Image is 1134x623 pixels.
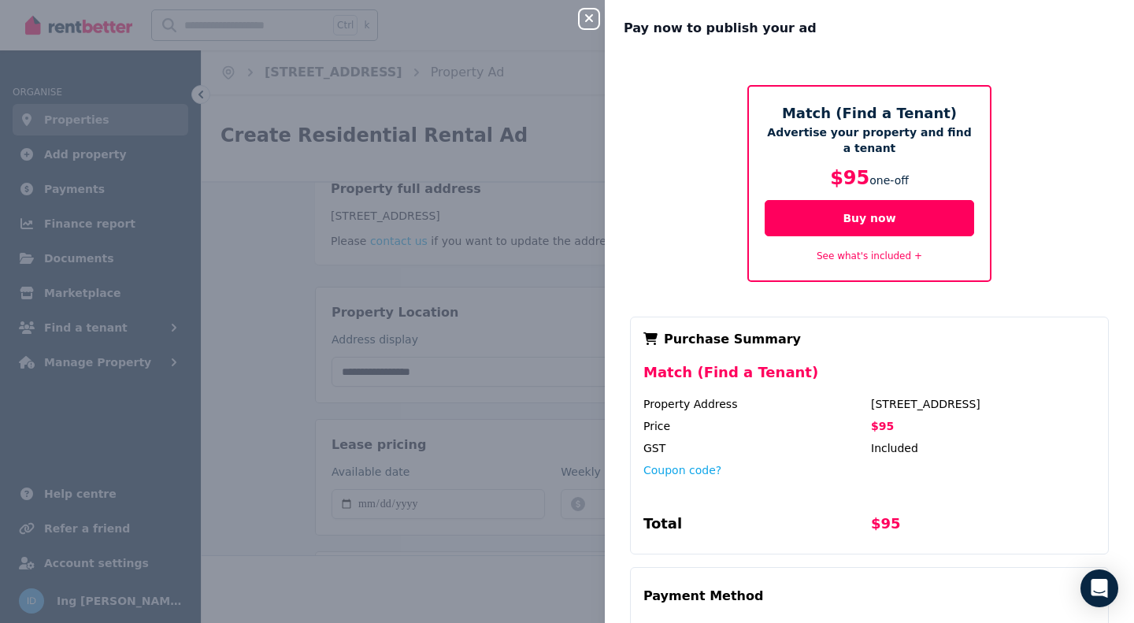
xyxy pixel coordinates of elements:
div: Match (Find a Tenant) [643,362,1095,396]
div: $95 [871,513,1095,541]
div: Total [643,513,868,541]
div: Included [871,440,1095,456]
div: Open Intercom Messenger [1080,569,1118,607]
button: Buy now [765,200,974,236]
a: See what's included + [817,250,922,261]
h5: Match (Find a Tenant) [765,102,974,124]
span: $95 [871,420,894,432]
div: Payment Method [643,580,763,612]
div: Purchase Summary [643,330,1095,349]
span: Pay now to publish your ad [624,19,817,38]
div: Property Address [643,396,868,412]
p: Advertise your property and find a tenant [765,124,974,156]
span: one-off [869,174,909,187]
div: Price [643,418,868,434]
div: GST [643,440,868,456]
span: $95 [830,167,869,189]
button: Coupon code? [643,462,721,478]
div: [STREET_ADDRESS] [871,396,1095,412]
